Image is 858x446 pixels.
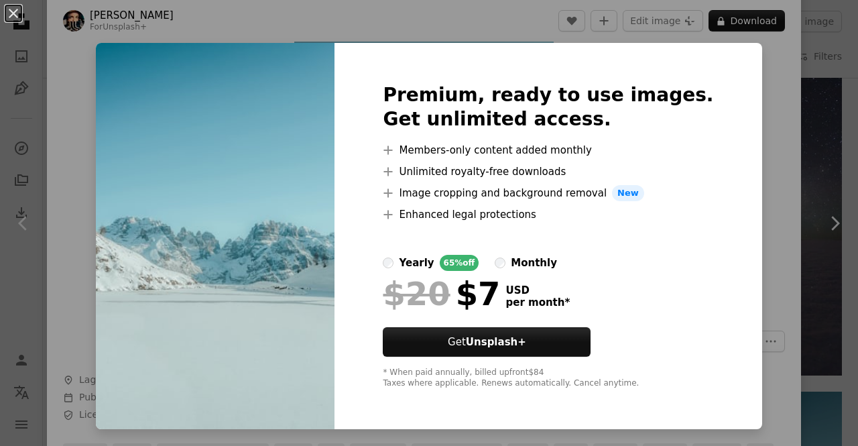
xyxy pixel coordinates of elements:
input: yearly65%off [383,258,393,268]
li: Unlimited royalty-free downloads [383,164,713,180]
div: yearly [399,255,434,271]
h2: Premium, ready to use images. Get unlimited access. [383,83,713,131]
span: New [612,185,644,201]
strong: Unsplash+ [466,336,526,348]
div: * When paid annually, billed upfront $84 Taxes where applicable. Renews automatically. Cancel any... [383,368,713,389]
li: Enhanced legal protections [383,207,713,223]
div: monthly [511,255,557,271]
span: per month * [505,296,570,309]
button: GetUnsplash+ [383,327,591,357]
img: premium_photo-1673280683923-658f5d559523 [96,43,334,429]
li: Image cropping and background removal [383,185,713,201]
div: $7 [383,276,500,311]
span: $20 [383,276,450,311]
span: USD [505,284,570,296]
input: monthly [495,258,505,268]
li: Members-only content added monthly [383,142,713,158]
div: 65% off [440,255,479,271]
